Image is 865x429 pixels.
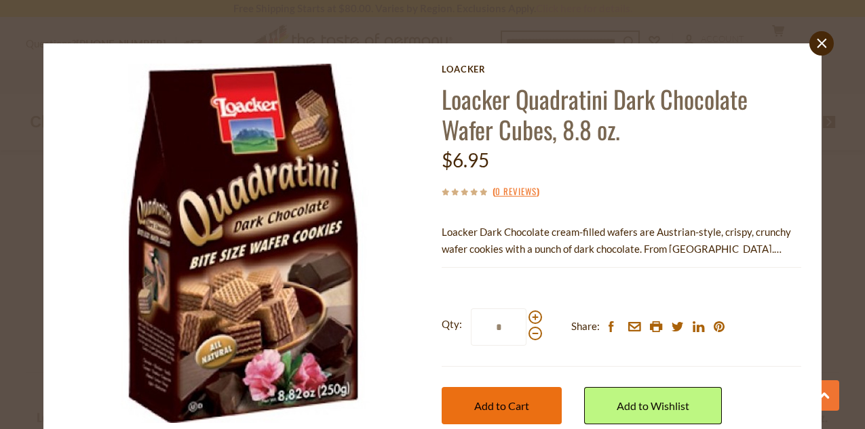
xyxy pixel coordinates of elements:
img: Loacker Dark Chocolate Wafer Cubes [64,64,423,423]
a: Loacker Quadratini Dark Chocolate Wafer Cubes, 8.8 oz. [442,81,748,147]
span: ( ) [493,184,539,198]
a: 0 Reviews [495,184,537,199]
button: Add to Cart [442,387,562,424]
strong: Qty: [442,316,462,333]
input: Qty: [471,308,526,346]
p: Loacker Dark Chocolate cream-filled wafers are Austrian-style, crispy, crunchy wafer cookies with... [442,224,801,258]
a: Add to Wishlist [584,387,722,424]
span: $6.95 [442,148,489,171]
a: Loacker [442,64,801,75]
span: Add to Cart [474,399,529,412]
span: Share: [571,318,600,335]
